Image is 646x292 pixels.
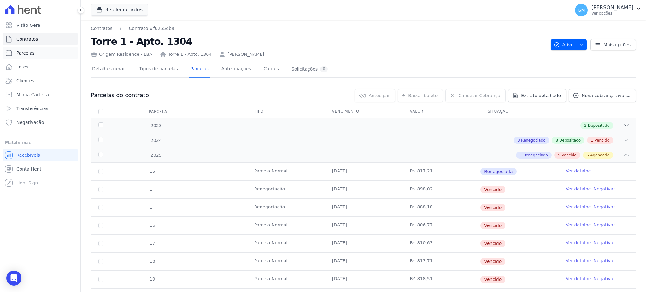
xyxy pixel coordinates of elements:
span: GM [578,8,585,12]
div: Plataformas [5,139,75,146]
button: GM [PERSON_NAME] Ver opções [570,1,646,19]
a: Ver detalhe [566,186,591,192]
a: Contratos [91,25,112,32]
a: Transferências [3,102,78,115]
td: R$ 817,21 [402,163,480,180]
input: default [98,187,103,192]
a: Torre 1 - Apto. 1304 [168,51,212,58]
span: Clientes [16,78,34,84]
td: [DATE] [325,271,402,288]
div: Solicitações [291,66,328,72]
span: 3 [517,137,520,143]
th: Tipo [247,105,325,118]
a: Carnês [262,61,280,78]
span: Vencido [595,137,609,143]
span: Recebíveis [16,152,40,158]
a: Solicitações0 [290,61,329,78]
a: Tipos de parcelas [138,61,179,78]
td: [DATE] [325,235,402,252]
a: Extrato detalhado [508,89,566,102]
a: Contrato #f6255db9 [129,25,174,32]
a: Detalhes gerais [91,61,128,78]
a: Negativar [593,222,615,227]
span: 15 [149,169,155,174]
td: Renegociação [247,181,325,198]
td: R$ 818,51 [402,271,480,288]
a: Lotes [3,61,78,73]
span: 1 [591,137,593,143]
a: Minha Carteira [3,88,78,101]
span: 17 [149,241,155,246]
th: Situação [480,105,558,118]
td: R$ 810,63 [402,235,480,252]
a: Recebíveis [3,149,78,161]
h2: Torre 1 - Apto. 1304 [91,34,546,49]
h3: Parcelas do contrato [91,91,149,99]
nav: Breadcrumb [91,25,174,32]
span: Renegociado [523,152,548,158]
span: 8 [555,137,558,143]
a: Ver detalhe [566,276,591,282]
a: Parcelas [189,61,210,78]
span: 1 [520,152,522,158]
td: Renegociação [247,199,325,216]
th: Vencimento [325,105,402,118]
span: Parcelas [16,50,35,56]
span: Depositado [588,123,609,128]
nav: Breadcrumb [91,25,546,32]
span: 2024 [150,137,162,144]
input: default [98,277,103,282]
span: Minha Carteira [16,91,49,98]
span: Visão Geral [16,22,42,28]
a: [PERSON_NAME] [227,51,264,58]
input: default [98,223,103,228]
span: Vencido [480,258,505,265]
span: Mais opções [603,42,631,48]
p: Ver opções [591,11,633,16]
span: 19 [149,277,155,282]
button: 3 selecionados [91,4,148,16]
input: Só é possível selecionar pagamentos em aberto [98,169,103,174]
td: R$ 888,18 [402,199,480,216]
span: Vencido [561,152,576,158]
td: Parcela Normal [247,253,325,270]
span: Renegociada [480,168,516,175]
td: Parcela Normal [247,271,325,288]
td: Parcela Normal [247,235,325,252]
a: Ver detalhe [566,258,591,264]
div: 0 [320,66,328,72]
span: 9 [558,152,561,158]
a: Negativação [3,116,78,129]
span: Renegociado [521,137,545,143]
span: 18 [149,259,155,264]
div: Open Intercom Messenger [6,271,21,286]
a: Negativar [593,240,615,245]
input: default [98,205,103,210]
a: Visão Geral [3,19,78,32]
span: Transferências [16,105,48,112]
span: Ativo [554,39,574,50]
a: Negativar [593,204,615,209]
td: R$ 813,71 [402,253,480,270]
span: 16 [149,223,155,228]
a: Ver detalhe [566,204,591,210]
td: [DATE] [325,253,402,270]
a: Negativar [593,258,615,263]
span: Extrato detalhado [521,92,561,99]
a: Nova cobrança avulsa [569,89,636,102]
a: Contratos [3,33,78,45]
td: [DATE] [325,217,402,234]
td: Parcela Normal [247,163,325,180]
a: Negativar [593,186,615,191]
a: Ver detalhe [566,240,591,246]
td: Parcela Normal [247,217,325,234]
span: 2023 [150,122,162,129]
span: 1 [149,205,152,210]
td: [DATE] [325,163,402,180]
a: Mais opções [590,39,636,50]
td: [DATE] [325,181,402,198]
span: Vencido [480,276,505,283]
a: Antecipações [220,61,252,78]
span: 1 [149,187,152,192]
span: Vencido [480,204,505,211]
